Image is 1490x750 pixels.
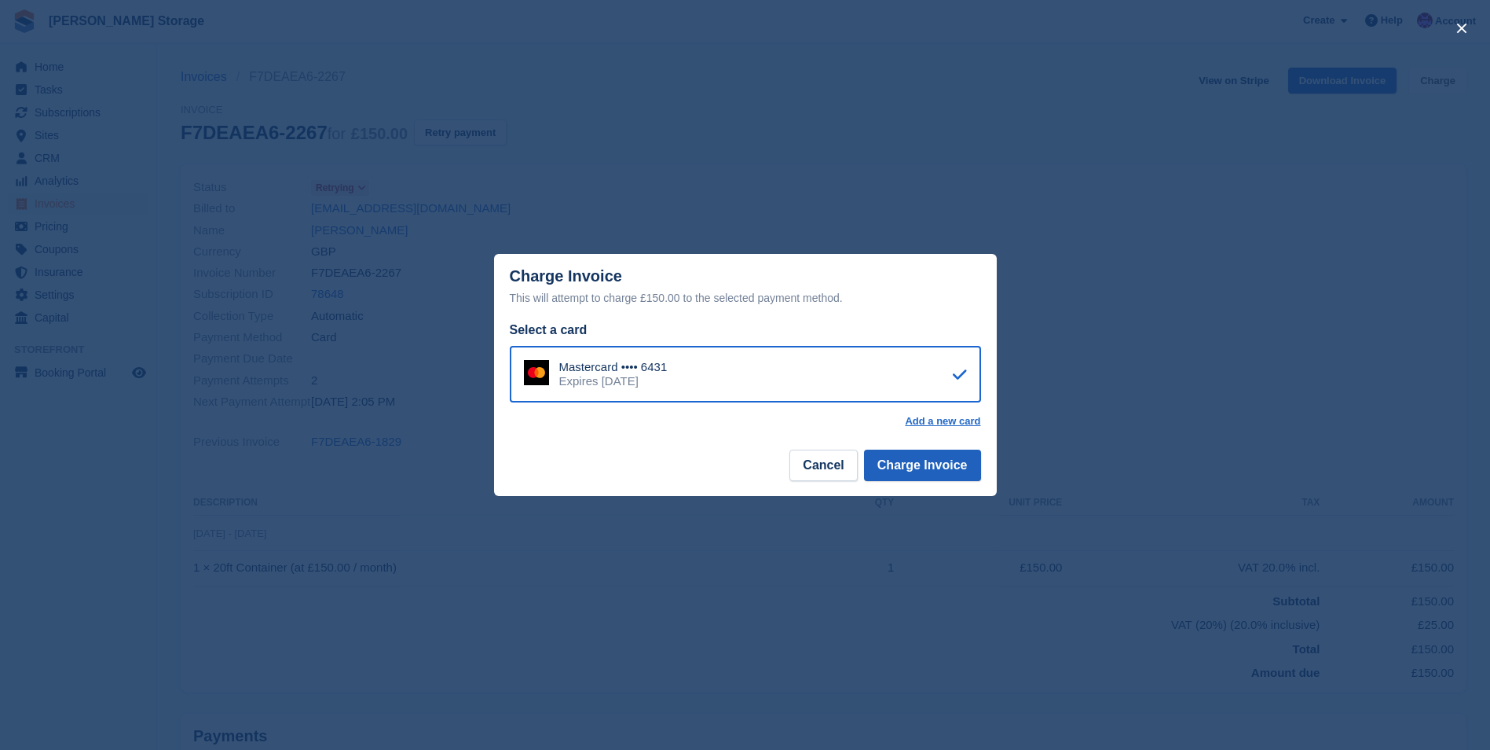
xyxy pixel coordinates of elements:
[510,321,981,340] div: Select a card
[905,415,980,428] a: Add a new card
[1449,16,1474,41] button: close
[559,374,668,388] div: Expires [DATE]
[789,450,857,481] button: Cancel
[510,289,981,307] div: This will attempt to charge £150.00 to the selected payment method.
[864,450,981,481] button: Charge Invoice
[524,360,549,385] img: Mastercard Logo
[510,267,981,307] div: Charge Invoice
[559,360,668,374] div: Mastercard •••• 6431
